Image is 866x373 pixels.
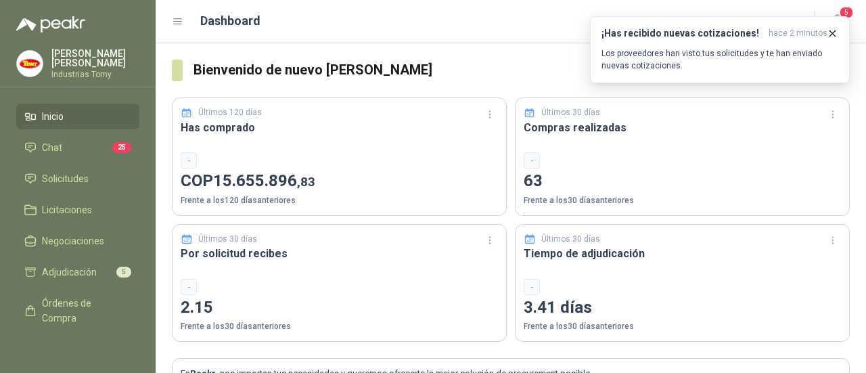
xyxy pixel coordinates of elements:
button: 5 [825,9,850,34]
h3: Tiempo de adjudicación [524,245,841,262]
a: Solicitudes [16,166,139,192]
p: Últimos 120 días [198,106,262,119]
span: hace 2 minutos [769,28,827,39]
div: - [524,152,540,169]
span: Chat [42,140,62,155]
span: Licitaciones [42,202,92,217]
a: Negociaciones [16,228,139,254]
p: Últimos 30 días [198,233,257,246]
span: Adjudicación [42,265,97,280]
a: Órdenes de Compra [16,290,139,331]
h3: Has comprado [181,119,498,136]
span: 15.655.896 [213,171,315,190]
span: Órdenes de Compra [42,296,127,326]
img: Company Logo [17,51,43,76]
button: ¡Has recibido nuevas cotizaciones!hace 2 minutos Los proveedores han visto tus solicitudes y te h... [590,16,850,83]
p: Frente a los 30 días anteriores [181,320,498,333]
h3: Compras realizadas [524,119,841,136]
div: - [181,152,197,169]
h3: ¡Has recibido nuevas cotizaciones! [601,28,763,39]
p: Frente a los 30 días anteriores [524,194,841,207]
p: Los proveedores han visto tus solicitudes y te han enviado nuevas cotizaciones. [601,47,838,72]
span: Inicio [42,109,64,124]
div: - [524,279,540,295]
a: Chat25 [16,135,139,160]
div: - [181,279,197,295]
p: 63 [524,169,841,194]
span: 5 [839,6,854,19]
a: Adjudicación5 [16,259,139,285]
p: Industrias Tomy [51,70,139,79]
h3: Bienvenido de nuevo [PERSON_NAME] [193,60,850,81]
p: 3.41 días [524,295,841,321]
span: 25 [112,142,131,153]
p: [PERSON_NAME] [PERSON_NAME] [51,49,139,68]
a: Inicio [16,104,139,129]
span: 5 [116,267,131,278]
span: Solicitudes [42,171,89,186]
p: Últimos 30 días [541,106,600,119]
p: Últimos 30 días [541,233,600,246]
a: Remisiones [16,336,139,362]
h3: Por solicitud recibes [181,245,498,262]
p: Frente a los 120 días anteriores [181,194,498,207]
a: Licitaciones [16,197,139,223]
p: 2.15 [181,295,498,321]
span: ,83 [297,174,315,190]
p: COP [181,169,498,194]
h1: Dashboard [200,12,260,30]
img: Logo peakr [16,16,85,32]
span: Negociaciones [42,234,104,248]
p: Frente a los 30 días anteriores [524,320,841,333]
